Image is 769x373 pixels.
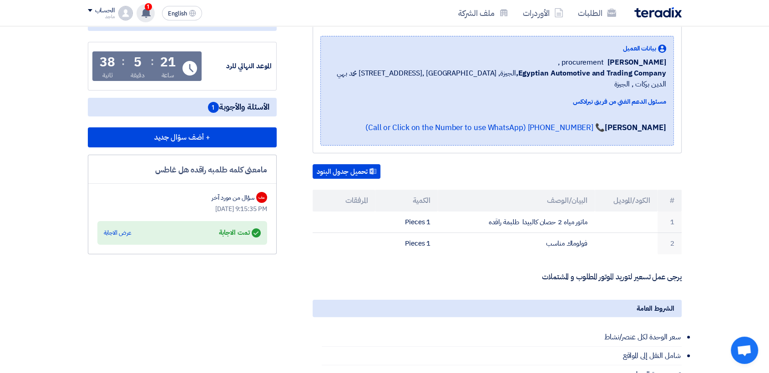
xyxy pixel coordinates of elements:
a: الطلبات [571,2,623,24]
td: 1 [658,212,682,233]
span: الأسئلة والأجوبة [208,101,269,113]
li: شامل النقل إلى المواقع [322,347,682,365]
th: الكمية [375,190,438,212]
div: الموعد النهائي للرد [203,61,272,71]
div: مامعنى كلمه طلمبه راقده هل غاطس [97,164,267,176]
span: procurement , [558,57,604,68]
div: 21 [160,56,176,69]
div: سؤال من مورد آخر [212,193,254,202]
div: : [121,53,125,70]
a: الأوردرات [516,2,571,24]
b: Egyptian Automotive and Trading Company, [516,68,666,79]
div: دقيقة [131,71,145,80]
div: : [151,53,154,70]
img: profile_test.png [118,6,133,20]
button: English [162,6,202,20]
button: + أضف سؤال جديد [88,127,277,147]
img: Teradix logo [634,7,682,18]
td: 1 Pieces [375,233,438,254]
li: سعر الوحدة لكل عنصر/نشاط [322,328,682,347]
span: بيانات العميل [623,44,656,53]
th: البيان/الوصف [438,190,595,212]
div: عرض الاجابة [104,228,132,237]
p: يرجى عمل تسعير لتوريد الموتور المطلوب و المشتملات [313,272,682,282]
td: 1 Pieces [375,212,438,233]
th: المرفقات [313,190,375,212]
span: [PERSON_NAME] [607,57,666,68]
strong: [PERSON_NAME] [605,122,666,133]
div: مسئول الدعم الفني من فريق تيرادكس [328,97,666,106]
div: ثانية [102,71,113,80]
span: الجيزة, [GEOGRAPHIC_DATA] ,[STREET_ADDRESS] محمد بهي الدين بركات , الجيزة [328,68,666,90]
th: الكود/الموديل [595,190,658,212]
div: 5 [134,56,142,69]
div: ماجد [88,14,115,19]
span: الشروط العامة [637,303,674,313]
button: تحميل جدول البنود [313,164,380,179]
div: الحساب [95,7,115,15]
div: [DATE] 9:15:35 PM [97,204,267,214]
a: ملف الشركة [451,2,516,24]
td: فولوماك مناسب [438,233,595,254]
a: 📞 [PHONE_NUMBER] (Call or Click on the Number to use WhatsApp) [365,122,605,133]
th: # [658,190,682,212]
div: ساعة [162,71,175,80]
div: 38 [100,56,115,69]
span: English [168,10,187,17]
span: 1 [145,3,152,10]
td: ماتور مياه 2 حصان كالبيدا طلبمة راقده [438,212,595,233]
div: Open chat [731,337,758,364]
td: 2 [658,233,682,254]
div: تمت الاجابة [218,227,260,239]
div: مف [256,192,267,203]
span: 1 [208,102,219,113]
